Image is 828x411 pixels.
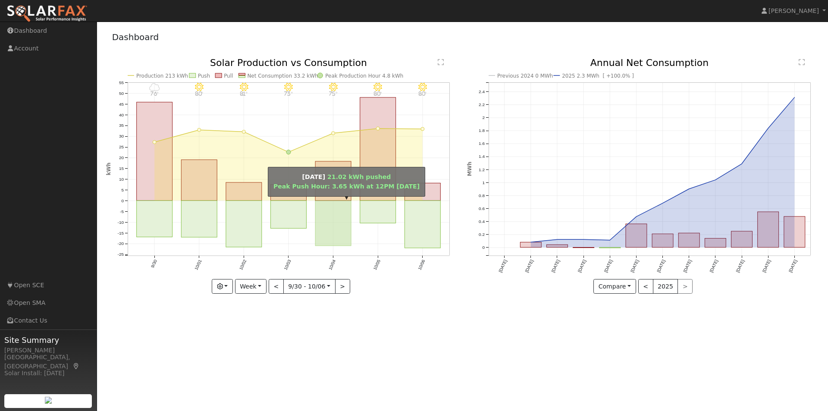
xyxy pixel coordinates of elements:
rect: onclick="" [315,161,351,201]
p: 80° [370,91,386,96]
circle: onclick="" [767,127,770,130]
text: 2.2 [479,102,485,107]
circle: onclick="" [687,187,691,191]
p: 81° [236,91,251,96]
text: 1.8 [479,128,485,133]
img: retrieve [45,397,52,404]
rect: onclick="" [705,238,726,248]
text: Annual Net Consumption [590,57,709,68]
text: 0.6 [479,206,485,211]
span: Site Summary [4,334,92,346]
text: 15 [119,166,124,171]
rect: onclick="" [181,160,217,201]
circle: onclick="" [714,178,717,182]
text: 2025 2.3 MWh [ +100.0% ] [562,73,634,79]
i: 10/04 - Clear [329,83,338,91]
text: Peak Production Hour 4.8 kWh [325,73,403,79]
a: Dashboard [112,32,159,42]
circle: onclick="" [376,127,379,130]
text: [DATE] [656,259,666,273]
circle: onclick="" [635,215,638,219]
rect: onclick="" [758,212,779,247]
text: 50 [119,91,124,96]
text: [DATE] [630,259,640,273]
text: Net Consumption 33.2 kWh [247,73,318,79]
text: -5 [120,209,124,214]
text: Solar Production vs Consumption [210,57,367,68]
text: 0.8 [479,193,485,198]
img: SolarFax [6,5,88,23]
text: [DATE] [524,259,534,273]
circle: onclick="" [793,96,797,99]
rect: onclick="" [360,201,396,223]
span: [PERSON_NAME] [768,7,819,14]
text: 10/02 [238,259,247,271]
rect: onclick="" [136,102,172,201]
text: 20 [119,155,124,160]
div: [PERSON_NAME] [4,346,92,355]
text: 10/01 [194,259,203,271]
rect: onclick="" [315,201,351,246]
text: 1.6 [479,141,485,146]
rect: onclick="" [731,231,753,247]
text: [DATE] [683,259,693,273]
text: Push [198,73,210,79]
i: 10/05 - Clear [373,83,382,91]
text: -10 [117,220,124,225]
text: 35 [119,123,124,128]
div: Solar Install: [DATE] [4,369,92,378]
p: 73° [281,91,296,96]
text: 10/04 [328,259,337,271]
circle: onclick="" [286,150,291,154]
text: -20 [117,242,124,246]
text: [DATE] [709,259,719,273]
circle: onclick="" [153,141,156,144]
text: [DATE] [735,259,745,273]
p: 80° [415,91,430,96]
text: 0 [121,198,124,203]
button: 9/30 - 10/06 [283,279,336,294]
text: 55 [119,80,124,85]
circle: onclick="" [740,162,743,166]
rect: onclick="" [405,183,440,201]
text: 25 [119,145,124,150]
rect: onclick="" [784,216,805,248]
rect: onclick="" [136,201,172,237]
p: 75° [326,91,341,96]
span: 21.02 kWh pushed Peak Push Hour: 3.65 kWh at 12PM [DATE] [273,173,420,189]
text: Production 213 kWh [136,73,188,79]
button: 2025 [653,279,678,294]
rect: onclick="" [626,224,647,247]
rect: onclick="" [405,201,440,248]
i: 10/06 - Clear [418,83,427,91]
text: [DATE] [603,259,613,273]
text: 2 [482,115,485,120]
rect: onclick="" [652,234,673,248]
circle: onclick="" [331,132,335,135]
button: < [269,279,284,294]
strong: [DATE] [302,173,326,180]
text: 10/03 [283,259,292,271]
i: 10/03 - Clear [284,83,293,91]
circle: onclick="" [608,238,612,242]
text: 30 [119,134,124,139]
i: 10/01 - Clear [195,83,204,91]
i: 10/02 - Clear [239,83,248,91]
button: > [335,279,350,294]
text: 45 [119,102,124,107]
rect: onclick="" [270,201,306,228]
rect: onclick="" [599,248,621,248]
p: 80° [191,91,207,96]
text: [DATE] [498,259,508,273]
rect: onclick="" [226,182,262,201]
button: Compare [593,279,636,294]
text: 40 [119,113,124,117]
text:  [799,59,805,66]
text: 9/30 [150,259,158,269]
circle: onclick="" [555,238,559,242]
text: 1.4 [479,154,485,159]
circle: onclick="" [242,130,245,134]
circle: onclick="" [529,241,533,244]
text: kWh [106,163,112,176]
text:  [438,59,444,66]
